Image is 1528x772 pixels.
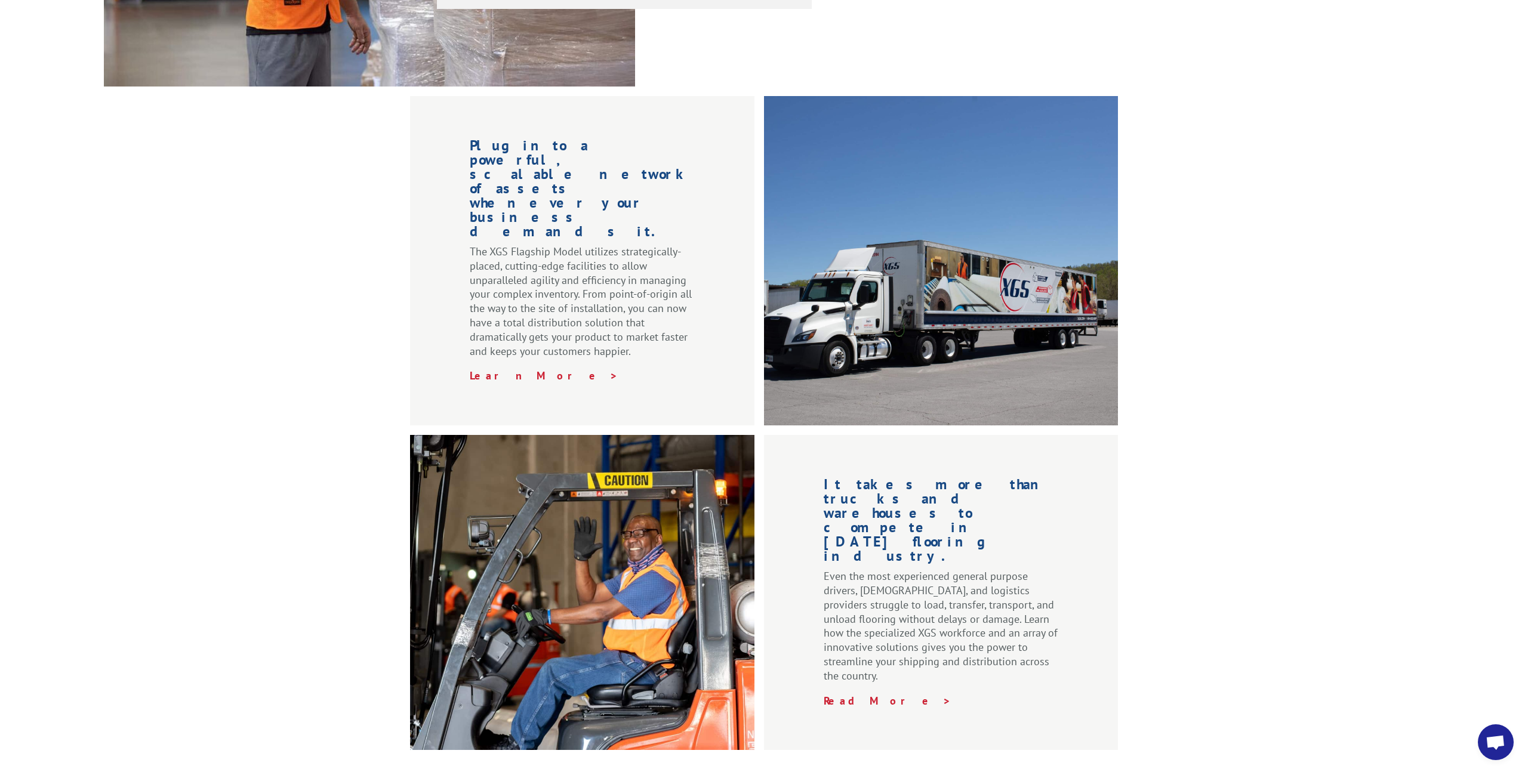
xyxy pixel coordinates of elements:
[824,477,1058,569] h1: It takes more than trucks and warehouses to compete in [DATE] flooring industry.
[824,569,1058,693] p: Even the most experienced general purpose drivers, [DEMOGRAPHIC_DATA], and logistics providers st...
[470,245,695,369] p: The XGS Flagship Model utilizes strategically-placed, cutting-edge facilities to allow unparallel...
[1478,724,1514,760] div: Open chat
[470,138,695,245] h1: Plug into a powerful, scalable network of assets whenever your business demands it.
[470,369,618,382] a: Learn More >
[824,694,951,708] a: Read More >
